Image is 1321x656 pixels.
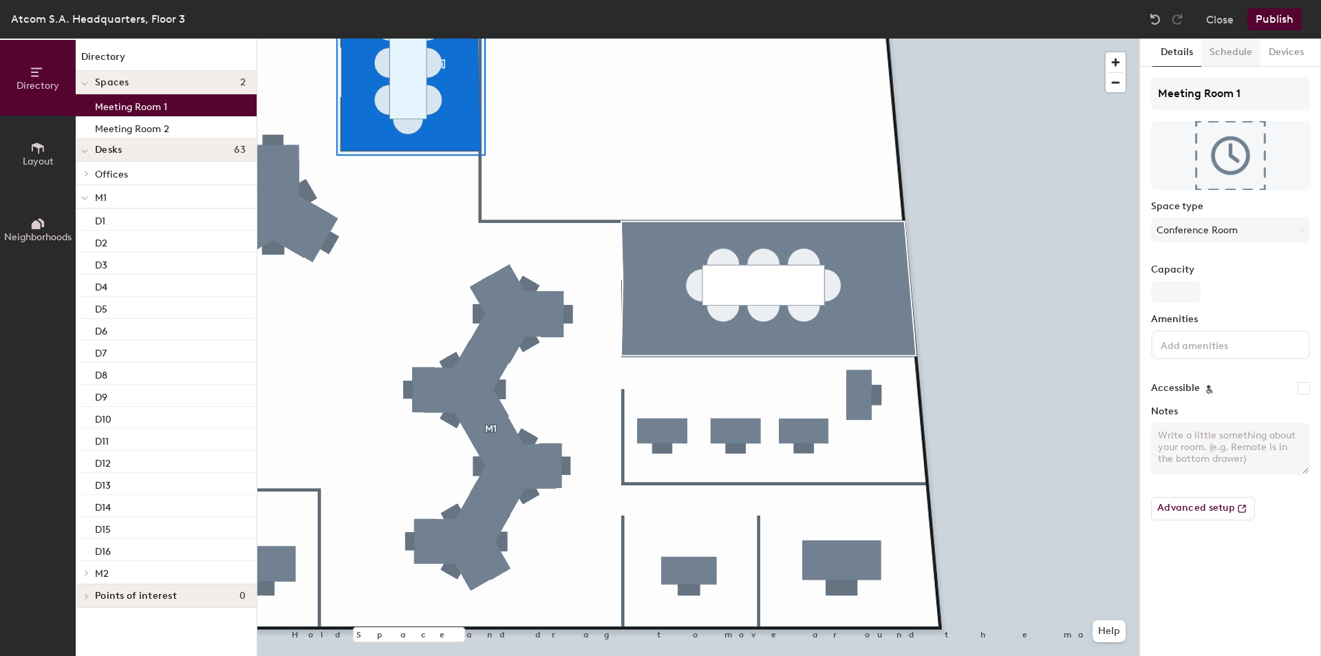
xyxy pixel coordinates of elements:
span: Desks [95,145,122,156]
p: Meeting Room 2 [95,119,169,135]
p: D11 [95,432,109,447]
label: Notes [1151,406,1310,417]
span: 63 [234,145,246,156]
p: D10 [95,410,111,425]
h1: Directory [76,50,257,71]
span: 2 [240,77,246,88]
p: D5 [95,299,107,315]
span: 0 [239,591,246,602]
span: M1 [95,192,107,204]
p: D12 [95,454,111,469]
span: M2 [95,568,109,580]
span: Points of interest [95,591,177,602]
p: D8 [95,366,107,381]
p: D7 [95,343,107,359]
button: Devices [1260,39,1312,67]
p: D9 [95,388,107,403]
label: Capacity [1151,264,1310,275]
button: Advanced setup [1151,497,1255,520]
label: Accessible [1151,383,1200,394]
button: Close [1206,8,1234,30]
p: D15 [95,520,111,536]
p: D1 [95,211,105,227]
input: Add amenities [1158,336,1282,352]
p: D4 [95,277,107,293]
img: Undo [1148,12,1162,26]
span: Spaces [95,77,129,88]
img: Redo [1170,12,1184,26]
span: Layout [23,156,54,167]
button: Help [1093,620,1126,642]
p: D2 [95,233,107,249]
div: Atcom S.A. Headquarters, Floor 3 [11,10,185,28]
p: D14 [95,498,111,514]
img: The space named Meeting Room 1 [1151,121,1310,190]
p: D13 [95,476,111,491]
span: Offices [95,169,128,180]
p: D6 [95,321,107,337]
button: Publish [1247,8,1302,30]
button: Details [1152,39,1201,67]
button: Conference Room [1151,218,1310,242]
button: Schedule [1201,39,1260,67]
span: Directory [17,80,59,92]
p: D3 [95,255,107,271]
p: D16 [95,542,111,558]
span: Neighborhoods [4,231,72,243]
label: Space type [1151,201,1310,212]
label: Amenities [1151,314,1310,325]
p: Meeting Room 1 [95,97,167,113]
